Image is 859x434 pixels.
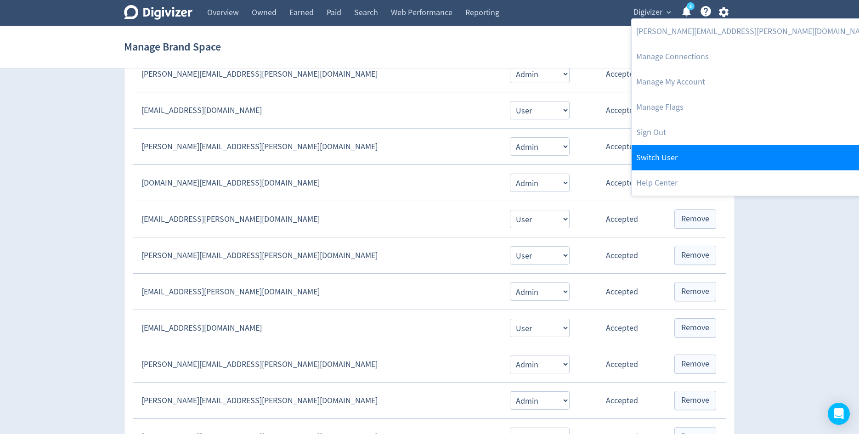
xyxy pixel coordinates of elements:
div: Open Intercom Messenger [828,403,850,425]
